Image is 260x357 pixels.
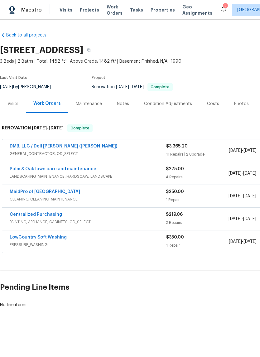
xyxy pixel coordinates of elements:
[10,196,166,202] span: CLEANING, CLEANING_MAINTENANCE
[229,239,257,245] span: -
[229,216,256,222] span: -
[166,167,184,171] span: $275.00
[107,4,123,16] span: Work Orders
[229,194,242,198] span: [DATE]
[229,170,256,176] span: -
[243,171,256,176] span: [DATE]
[10,173,166,180] span: LANDSCAPING_MAINTENANCE, HARDSCAPE_LANDSCAPE
[33,100,61,107] div: Work Orders
[243,217,256,221] span: [DATE]
[49,126,64,130] span: [DATE]
[166,174,228,180] div: 4 Repairs
[148,85,172,89] span: Complete
[10,212,62,217] a: Centralized Purchasing
[32,126,47,130] span: [DATE]
[182,4,212,16] span: Geo Assignments
[224,2,227,9] div: 3
[229,147,257,154] span: -
[234,101,249,107] div: Photos
[10,144,117,148] a: DMB, LLC / Dell [PERSON_NAME] ([PERSON_NAME])
[32,126,64,130] span: -
[10,151,166,157] span: GENERAL_CONTRACTOR, OD_SELECT
[92,76,105,80] span: Project
[243,239,257,244] span: [DATE]
[166,212,183,217] span: $219.06
[10,242,166,248] span: PRESSURE_WASHING
[68,125,92,131] span: Complete
[207,101,219,107] div: Costs
[83,45,94,56] button: Copy Address
[229,217,242,221] span: [DATE]
[151,7,175,13] span: Properties
[131,85,144,89] span: [DATE]
[166,144,188,148] span: $3,365.20
[144,101,192,107] div: Condition Adjustments
[166,197,228,203] div: 1 Repair
[80,7,99,13] span: Projects
[60,7,72,13] span: Visits
[229,193,256,199] span: -
[166,235,184,239] span: $350.00
[21,7,42,13] span: Maestro
[243,148,257,153] span: [DATE]
[10,190,80,194] a: MaidPro of [GEOGRAPHIC_DATA]
[2,124,64,132] h6: RENOVATION
[229,148,242,153] span: [DATE]
[116,85,144,89] span: -
[10,167,96,171] a: Palm & Oak lawn care and maintenance
[229,239,242,244] span: [DATE]
[166,220,228,226] div: 2 Repairs
[166,151,229,157] div: 11 Repairs | 2 Upgrade
[10,219,166,225] span: PAINTING, APPLIANCE, CABINETS, OD_SELECT
[10,235,67,239] a: LowCountry Soft Washing
[117,101,129,107] div: Notes
[76,101,102,107] div: Maintenance
[166,190,184,194] span: $250.00
[116,85,129,89] span: [DATE]
[130,8,143,12] span: Tasks
[7,101,18,107] div: Visits
[229,171,242,176] span: [DATE]
[92,85,173,89] span: Renovation
[243,194,256,198] span: [DATE]
[166,242,229,248] div: 1 Repair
